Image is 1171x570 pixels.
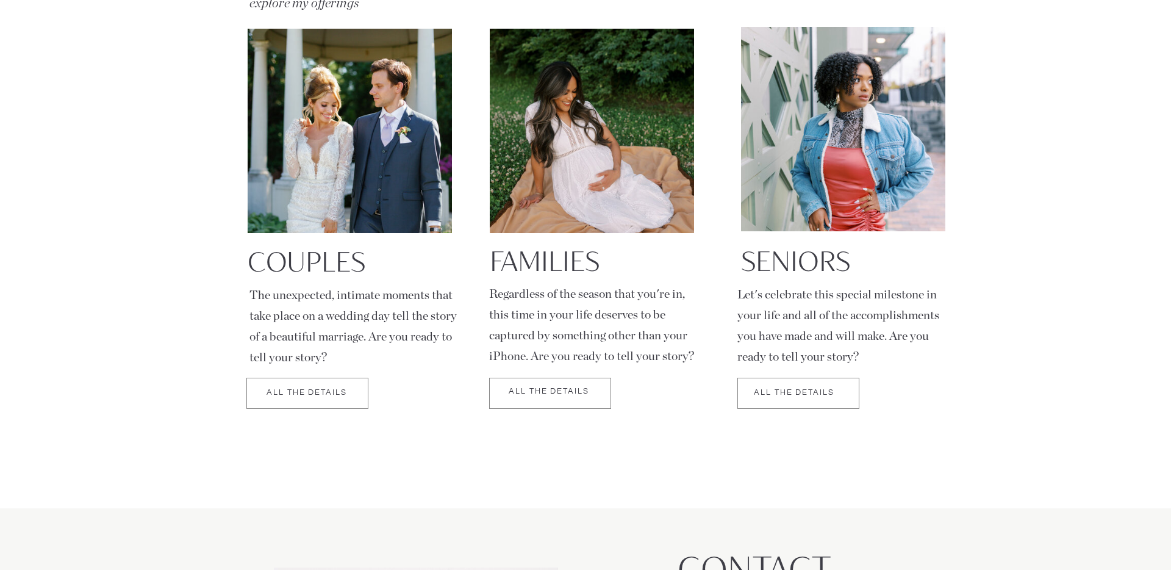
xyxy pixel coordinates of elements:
p: Regardless of the season that you're in, this time in your life deserves to be captured by someth... [489,284,697,367]
a: All the details [246,389,368,397]
a: Families [490,246,693,272]
p: The unexpected, intimate moments that take place on a wedding day tell the story of a beautiful m... [249,285,457,348]
a: Seniors [741,246,945,272]
a: Couples [248,247,451,272]
p: Let's celebrate this special milestone in your life and all of the accomplishments you have made ... [737,284,945,367]
a: All the details [488,388,610,396]
a: All the details [733,389,855,397]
